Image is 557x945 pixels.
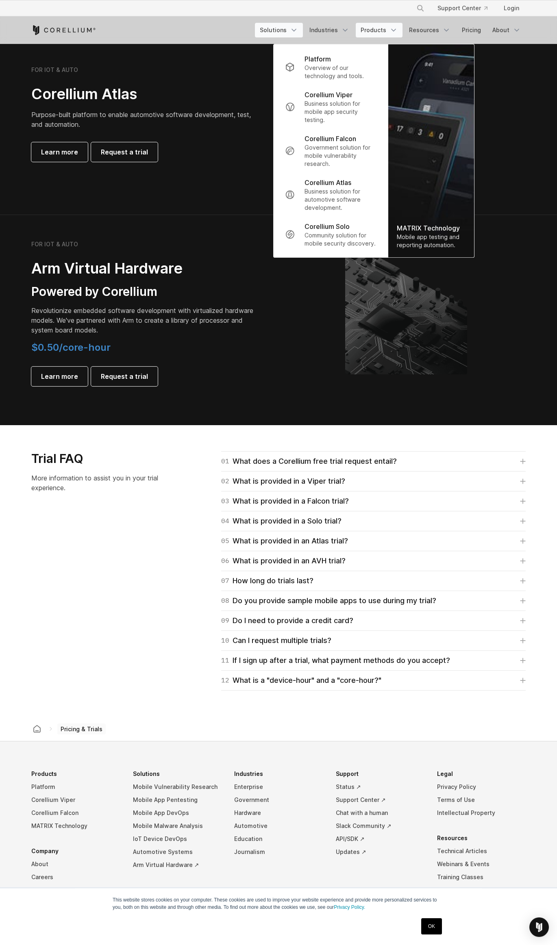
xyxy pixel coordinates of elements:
[221,635,229,646] span: 10
[221,675,526,686] a: 12What is a "device-hour" and a "core-hour?"
[457,23,486,37] a: Pricing
[221,575,229,587] span: 07
[336,806,424,819] a: Chat with a human
[41,147,78,157] span: Learn more
[397,223,466,233] div: MATRIX Technology
[437,806,526,819] a: Intellectual Property
[305,100,376,124] p: Business solution for mobile app security testing.
[397,233,466,249] div: Mobile app testing and reporting automation.
[31,284,259,300] h3: Powered by Corellium
[221,495,526,507] a: 03What is provided in a Falcon trial?
[234,845,323,858] a: Journalism
[221,555,346,567] div: What is provided in an AVH trial?
[221,635,526,646] a: 10Can I request multiple trials?
[41,371,78,381] span: Learn more
[91,367,158,386] a: Request a trial
[278,173,383,217] a: Corellium Atlas Business solution for automotive software development.
[221,535,526,547] a: 05What is provided in an Atlas trial?
[101,147,148,157] span: Request a trial
[221,535,348,547] div: What is provided in an Atlas trial?
[221,655,229,666] span: 11
[221,615,229,626] span: 09
[334,904,365,910] a: Privacy Policy.
[221,675,229,686] span: 12
[133,806,222,819] a: Mobile App DevOps
[234,819,323,832] a: Automotive
[221,476,345,487] div: What is provided in a Viper trial?
[31,871,120,884] a: Careers
[31,85,259,103] h2: Corellium Atlas
[305,231,376,248] p: Community solution for mobile security discovery.
[31,341,111,353] span: $0.50/core-hour
[31,473,174,493] p: More information to assist you in your trial experience.
[336,793,424,806] a: Support Center ↗
[431,1,494,15] a: Support Center
[221,476,229,487] span: 02
[278,217,383,252] a: Corellium Solo Community solution for mobile security discovery.
[31,806,120,819] a: Corellium Falcon
[305,222,350,231] p: Corellium Solo
[221,456,229,467] span: 01
[31,451,174,467] h3: Trial FAQ
[133,819,222,832] a: Mobile Malware Analysis
[133,858,222,871] a: Arm Virtual Hardware ↗
[133,780,222,793] a: Mobile Vulnerability Research
[221,575,313,587] div: How long do trials last?
[221,495,349,507] div: What is provided in a Falcon trial?
[31,819,120,832] a: MATRIX Technology
[31,367,88,386] a: Learn more
[255,23,526,37] div: Navigation Menu
[255,23,303,37] a: Solutions
[221,575,526,587] a: 07How long do trials last?
[529,917,549,937] div: Open Intercom Messenger
[31,780,120,793] a: Platform
[221,515,342,527] div: What is provided in a Solo trial?
[336,832,424,845] a: API/SDK ↗
[437,793,526,806] a: Terms of Use
[31,111,251,128] span: Purpose-built platform to enable automotive software development, test, and automation.
[133,793,222,806] a: Mobile App Pentesting
[221,535,229,547] span: 05
[234,832,323,845] a: Education
[278,85,383,129] a: Corellium Viper Business solution for mobile app security testing.
[234,806,323,819] a: Hardware
[31,793,120,806] a: Corellium Viper
[305,187,376,212] p: Business solution for automotive software development.
[221,476,526,487] a: 02What is provided in a Viper trial?
[31,259,259,278] h2: Arm Virtual Hardware
[133,832,222,845] a: IoT Device DevOps
[31,306,259,335] p: Revolutionize embedded software development with virtualized hardware models. We've partnered wit...
[31,25,96,35] a: Corellium Home
[305,143,376,168] p: Government solution for mobile vulnerability research.
[437,780,526,793] a: Privacy Policy
[221,655,526,666] a: 11If I sign up after a trial, what payment methods do you accept?
[356,23,403,37] a: Products
[437,884,526,897] a: Technical Support
[133,845,222,858] a: Automotive Systems
[31,767,526,943] div: Navigation Menu
[278,49,383,85] a: Platform Overview of our technology and tools.
[278,129,383,173] a: Corellium Falcon Government solution for mobile vulnerability research.
[487,23,526,37] a: About
[389,44,474,257] img: Matrix_WebNav_1x
[305,90,352,100] p: Corellium Viper
[336,780,424,793] a: Status ↗
[305,23,354,37] a: Industries
[221,595,436,606] div: Do you provide sample mobile apps to use during my trial?
[336,845,424,858] a: Updates ↗
[30,723,44,734] a: Corellium home
[221,635,331,646] div: Can I request multiple trials?
[221,456,526,467] a: 01What does a Corellium free trial request entail?
[31,142,88,162] a: Learn more
[221,595,526,606] a: 08Do you provide sample mobile apps to use during my trial?
[336,819,424,832] a: Slack Community ↗
[305,54,331,64] p: Platform
[221,515,526,527] a: 04What is provided in a Solo trial?
[221,555,526,567] a: 06What is provided in an AVH trial?
[31,884,120,897] a: Contact
[221,615,353,626] div: Do I need to provide a credit card?
[234,793,323,806] a: Government
[389,44,474,257] a: MATRIX Technology Mobile app testing and reporting automation.
[31,66,78,74] h6: FOR IOT & AUTO
[437,845,526,858] a: Technical Articles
